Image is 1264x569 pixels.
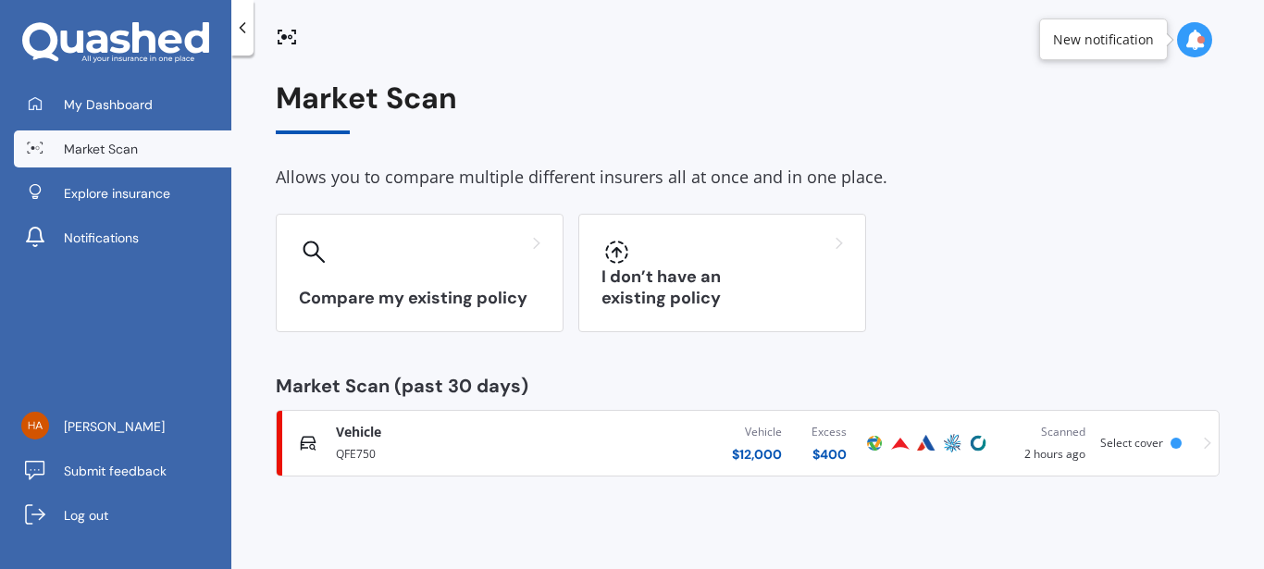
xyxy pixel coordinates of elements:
h3: Compare my existing policy [299,288,540,309]
a: Submit feedback [14,452,231,489]
div: Excess [812,423,847,441]
div: Market Scan [276,81,1220,134]
img: 3fa03912a9ef3783fe52c93c0948f309 [21,412,49,439]
div: $ 12,000 [732,445,782,464]
div: Market Scan (past 30 days) [276,377,1220,395]
div: New notification [1053,31,1154,49]
span: Select cover [1100,435,1163,451]
a: My Dashboard [14,86,231,123]
a: [PERSON_NAME] [14,408,231,445]
a: Notifications [14,219,231,256]
span: Log out [64,506,108,525]
div: Allows you to compare multiple different insurers all at once and in one place. [276,164,1220,192]
h3: I don’t have an existing policy [601,266,843,309]
div: Vehicle [732,423,782,441]
span: [PERSON_NAME] [64,417,165,436]
span: Market Scan [64,140,138,158]
div: Scanned [1006,423,1085,441]
a: Market Scan [14,130,231,167]
span: Vehicle [336,423,381,441]
span: Submit feedback [64,462,167,480]
div: 2 hours ago [1006,423,1085,464]
span: Explore insurance [64,184,170,203]
div: QFE750 [336,441,580,464]
a: Explore insurance [14,175,231,212]
img: AMP [941,432,963,454]
a: Log out [14,497,231,534]
img: Provident [889,432,911,454]
a: VehicleQFE750Vehicle$12,000Excess$400ProtectaProvidentAutosureAMPCoveScanned2 hours agoSelect cover [276,410,1220,476]
span: My Dashboard [64,95,153,114]
img: Protecta [863,432,886,454]
img: Autosure [915,432,937,454]
img: Cove [967,432,989,454]
span: Notifications [64,229,139,247]
div: $ 400 [812,445,847,464]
